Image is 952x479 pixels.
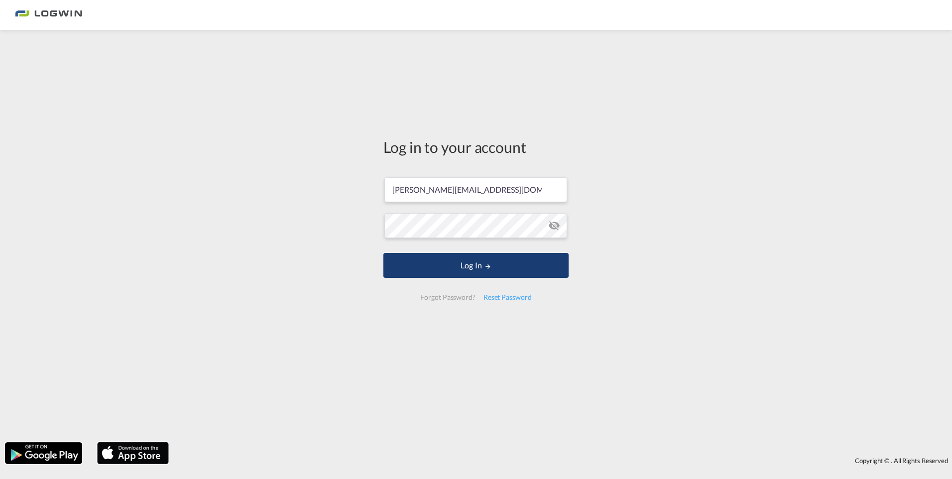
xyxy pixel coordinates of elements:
div: Reset Password [479,288,536,306]
img: google.png [4,441,83,465]
img: 2761ae10d95411efa20a1f5e0282d2d7.png [15,4,82,26]
div: Forgot Password? [416,288,479,306]
div: Log in to your account [383,136,569,157]
div: Copyright © . All Rights Reserved [174,452,952,469]
button: LOGIN [383,253,569,278]
md-icon: icon-eye-off [548,220,560,232]
img: apple.png [96,441,170,465]
input: Enter email/phone number [384,177,567,202]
